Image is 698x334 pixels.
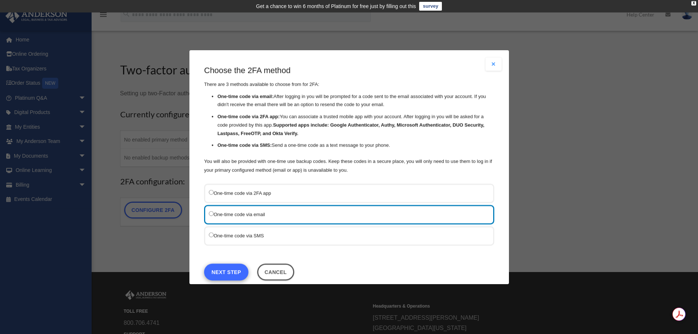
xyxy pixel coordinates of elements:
[217,114,280,119] strong: One-time code via 2FA app:
[257,263,294,280] button: Close this dialog window
[217,142,272,148] strong: One-time code via SMS:
[217,122,484,136] strong: Supported apps include: Google Authenticator, Authy, Microsoft Authenticator, DUO Security, Lastp...
[691,1,696,5] div: close
[204,263,248,280] a: Next Step
[204,157,494,174] p: You will also be provided with one-time use backup codes. Keep these codes in a secure place, you...
[204,65,494,76] h3: Choose the 2FA method
[217,92,494,109] li: After logging in you will be prompted for a code sent to the email associated with your account. ...
[204,65,494,175] div: There are 3 methods available to choose from for 2FA:
[209,190,214,194] input: One-time code via 2FA app
[209,211,214,216] input: One-time code via email
[256,2,416,11] div: Get a chance to win 6 months of Platinum for free just by filling out this
[209,209,482,219] label: One-time code via email
[217,113,494,137] li: You can associate a trusted mobile app with your account. After logging in you will be asked for ...
[217,93,273,99] strong: One-time code via email:
[209,231,482,240] label: One-time code via SMS
[419,2,442,11] a: survey
[217,141,494,150] li: Send a one-time code as a text message to your phone.
[209,232,214,237] input: One-time code via SMS
[209,188,482,197] label: One-time code via 2FA app
[485,58,502,71] button: Close modal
